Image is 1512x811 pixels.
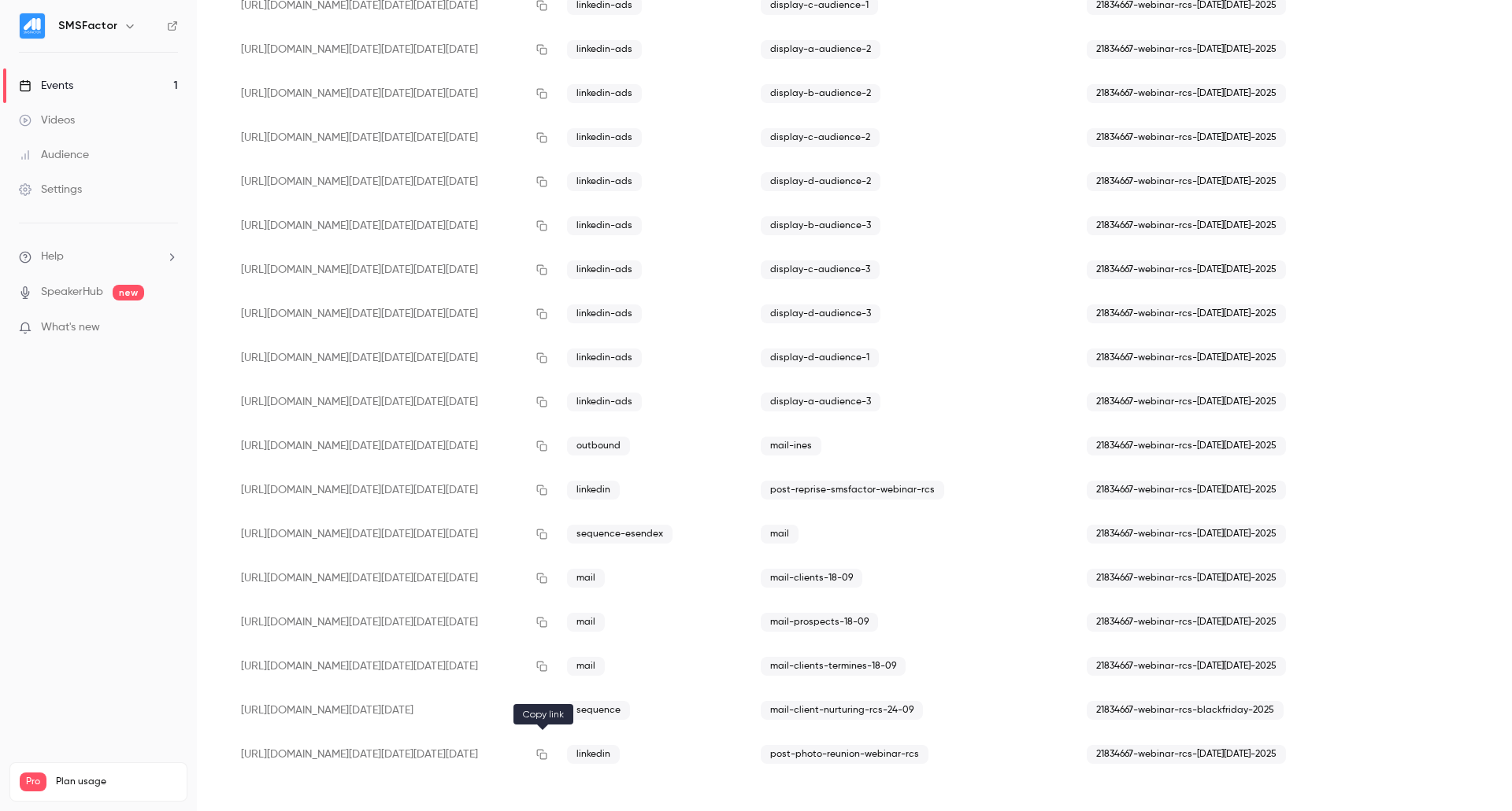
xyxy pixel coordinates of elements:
span: mail-client-nurturing-rcs-24-09 [761,701,923,720]
span: Plan usage [56,776,177,788]
div: [URL][DOMAIN_NAME][DATE][DATE] [228,688,554,732]
div: [URL][DOMAIN_NAME][DATE][DATE][DATE][DATE] [228,248,554,292]
span: linkedin-ads [567,84,642,103]
span: 21834667-webinar-rcs-[DATE][DATE]-2025 [1087,172,1286,191]
span: display-b-audience-3 [761,216,880,235]
div: [URL][DOMAIN_NAME][DATE][DATE][DATE][DATE] [228,600,554,644]
div: [URL][DOMAIN_NAME][DATE][DATE][DATE][DATE] [228,72,554,116]
span: linkedin-ads [567,348,642,367]
span: linkedin-ads [567,393,642,411]
span: display-b-audience-2 [761,84,880,103]
div: Events [19,78,73,94]
a: SpeakerHub [41,284,103,300]
span: linkedin-ads [567,260,642,279]
div: [URL][DOMAIN_NAME][DATE][DATE][DATE][DATE] [228,512,554,556]
span: linkedin-ads [567,216,642,235]
span: linkedin-ads [567,304,642,323]
div: [URL][DOMAIN_NAME][DATE][DATE][DATE][DATE] [228,336,554,380]
span: sequence [567,701,630,720]
span: mail [567,569,605,588]
div: [URL][DOMAIN_NAME][DATE][DATE][DATE][DATE] [228,116,554,160]
span: post-reprise-smsfactor-webinar-rcs [761,481,944,500]
div: [URL][DOMAIN_NAME][DATE][DATE][DATE][DATE] [228,556,554,600]
span: display-a-audience-3 [761,393,880,411]
span: Pro [20,772,46,791]
div: Videos [19,112,75,128]
span: 21834667-webinar-rcs-[DATE][DATE]-2025 [1087,613,1286,632]
span: mail-ines [761,437,821,455]
span: Help [41,249,64,265]
div: [URL][DOMAIN_NAME][DATE][DATE][DATE][DATE] [228,468,554,512]
span: 21834667-webinar-rcs-[DATE][DATE]-2025 [1087,393,1286,411]
span: post-photo-reunion-webinar-rcs [761,745,928,764]
span: 21834667-webinar-rcs-[DATE][DATE]-2025 [1087,84,1286,103]
span: linkedin [567,745,620,764]
div: Audience [19,147,89,163]
span: display-d-audience-1 [761,348,879,367]
div: Settings [19,182,82,197]
span: What's new [41,319,100,336]
span: 21834667-webinar-rcs-[DATE][DATE]-2025 [1087,40,1286,59]
span: 21834667-webinar-rcs-[DATE][DATE]-2025 [1087,260,1286,279]
span: 21834667-webinar-rcs-[DATE][DATE]-2025 [1087,304,1286,323]
div: [URL][DOMAIN_NAME][DATE][DATE][DATE][DATE] [228,732,554,776]
span: display-c-audience-3 [761,260,880,279]
span: mail-prospects-18-09 [761,613,878,632]
span: display-d-audience-2 [761,172,880,191]
span: 21834667-webinar-rcs-[DATE][DATE]-2025 [1087,348,1286,367]
span: 21834667-webinar-rcs-[DATE][DATE]-2025 [1087,745,1286,764]
span: sequence-esendex [567,525,673,544]
span: 21834667-webinar-rcs-[DATE][DATE]-2025 [1087,128,1286,147]
div: [URL][DOMAIN_NAME][DATE][DATE][DATE][DATE] [228,160,554,204]
span: mail-clients-18-09 [761,569,862,588]
span: linkedin-ads [567,128,642,147]
span: 21834667-webinar-rcs-[DATE][DATE]-2025 [1087,437,1286,455]
span: mail [761,525,799,544]
iframe: Noticeable Trigger [159,321,178,335]
img: SMSFactor [20,13,45,39]
div: [URL][DOMAIN_NAME][DATE][DATE][DATE][DATE] [228,292,554,336]
span: mail [567,613,605,632]
span: 21834667-webinar-rcs-[DATE][DATE]-2025 [1087,481,1286,500]
span: 21834667-webinar-rcs-blackfriday-2025 [1087,701,1284,720]
div: [URL][DOMAIN_NAME][DATE][DATE][DATE][DATE] [228,424,554,468]
span: new [113,285,144,300]
li: help-dropdown-opener [19,249,178,265]
span: 21834667-webinar-rcs-[DATE][DATE]-2025 [1087,216,1286,235]
div: [URL][DOMAIN_NAME][DATE][DATE][DATE][DATE] [228,380,554,424]
span: display-d-audience-3 [761,304,880,323]
span: display-a-audience-2 [761,40,880,59]
div: [URL][DOMAIN_NAME][DATE][DATE][DATE][DATE] [228,204,554,248]
span: linkedin-ads [567,40,642,59]
div: [URL][DOMAIN_NAME][DATE][DATE][DATE][DATE] [228,28,554,72]
h6: SMSFactor [58,18,117,34]
span: 21834667-webinar-rcs-[DATE][DATE]-2025 [1087,569,1286,588]
span: 21834667-webinar-rcs-[DATE][DATE]-2025 [1087,657,1286,676]
span: mail-clients-termines-18-09 [761,657,906,676]
span: 21834667-webinar-rcs-[DATE][DATE]-2025 [1087,525,1286,544]
span: outbound [567,437,630,455]
span: mail [567,657,605,676]
span: display-c-audience-2 [761,128,880,147]
div: [URL][DOMAIN_NAME][DATE][DATE][DATE][DATE] [228,644,554,688]
span: linkedin [567,481,620,500]
span: linkedin-ads [567,172,642,191]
